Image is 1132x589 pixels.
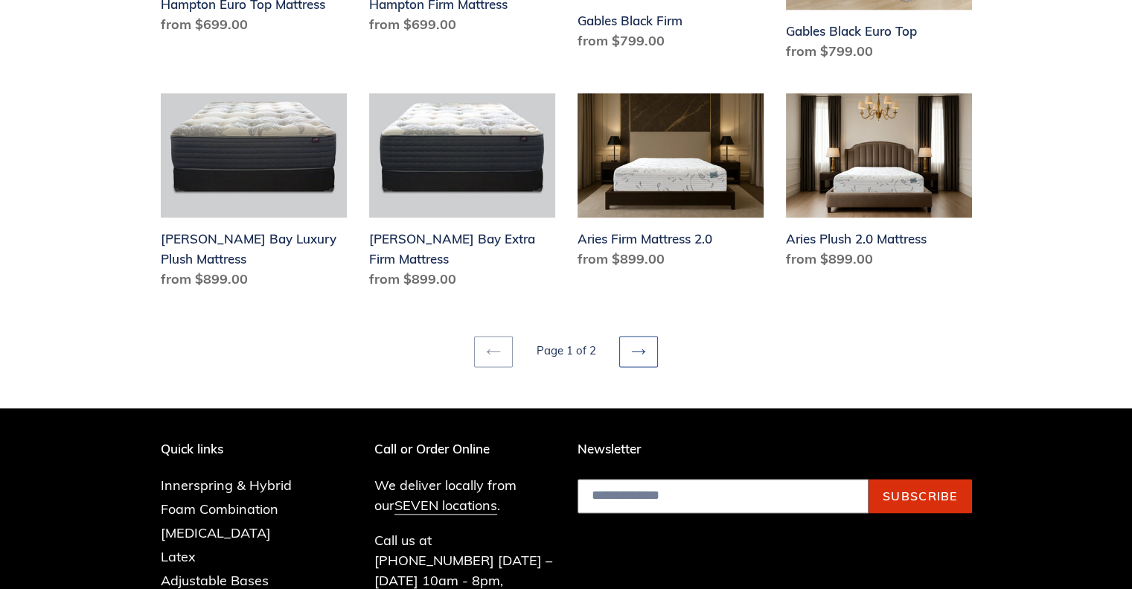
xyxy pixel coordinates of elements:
a: Latex [161,548,196,565]
p: We deliver locally from our . [374,475,555,515]
p: Quick links [161,442,314,456]
a: Chadwick Bay Extra Firm Mattress [369,93,555,295]
li: Page 1 of 2 [516,343,616,360]
a: Aries Firm Mattress 2.0 [578,93,764,275]
a: Aries Plush 2.0 Mattress [786,93,972,275]
a: Innerspring & Hybrid [161,477,292,494]
p: Call or Order Online [374,442,555,456]
a: Chadwick Bay Luxury Plush Mattress [161,93,347,295]
p: Newsletter [578,442,972,456]
a: Adjustable Bases [161,572,269,589]
a: SEVEN locations [394,497,497,515]
button: Subscribe [869,479,972,513]
a: [MEDICAL_DATA] [161,524,271,541]
a: Foam Combination [161,500,278,518]
span: Subscribe [883,488,958,503]
input: Email address [578,479,869,513]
